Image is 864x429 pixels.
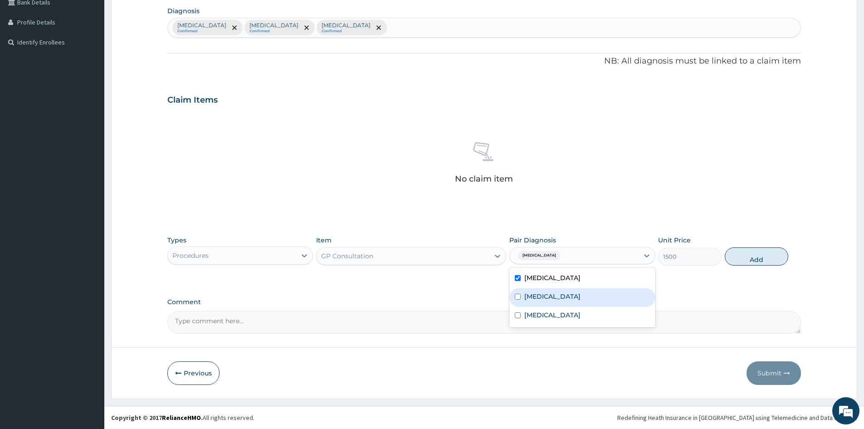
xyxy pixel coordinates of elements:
[177,29,226,34] small: Confirmed
[617,413,857,422] div: Redefining Heath Insurance in [GEOGRAPHIC_DATA] using Telemedicine and Data Science!
[321,251,373,261] div: GP Consultation
[104,406,864,429] footer: All rights reserved.
[5,248,173,280] textarea: Type your message and hit 'Enter'
[167,298,801,306] label: Comment
[249,29,298,34] small: Confirmed
[167,361,220,385] button: Previous
[111,414,203,422] strong: Copyright © 2017 .
[172,251,209,260] div: Procedures
[509,236,556,245] label: Pair Diagnosis
[17,45,37,68] img: d_794563401_company_1708531726252_794563401
[249,22,298,29] p: [MEDICAL_DATA]
[230,24,239,32] span: remove selection option
[524,273,581,282] label: [MEDICAL_DATA]
[524,311,581,320] label: [MEDICAL_DATA]
[47,51,152,63] div: Chat with us now
[524,292,581,301] label: [MEDICAL_DATA]
[177,22,226,29] p: [MEDICAL_DATA]
[162,414,201,422] a: RelianceHMO
[303,24,311,32] span: remove selection option
[167,95,218,105] h3: Claim Items
[316,236,332,245] label: Item
[149,5,171,26] div: Minimize live chat window
[53,114,125,206] span: We're online!
[322,22,371,29] p: [MEDICAL_DATA]
[167,237,186,244] label: Types
[167,6,200,15] label: Diagnosis
[322,29,371,34] small: Confirmed
[375,24,383,32] span: remove selection option
[725,247,788,266] button: Add
[658,236,691,245] label: Unit Price
[167,55,801,67] p: NB: All diagnosis must be linked to a claim item
[455,174,513,183] p: No claim item
[518,251,561,260] span: [MEDICAL_DATA]
[747,361,801,385] button: Submit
